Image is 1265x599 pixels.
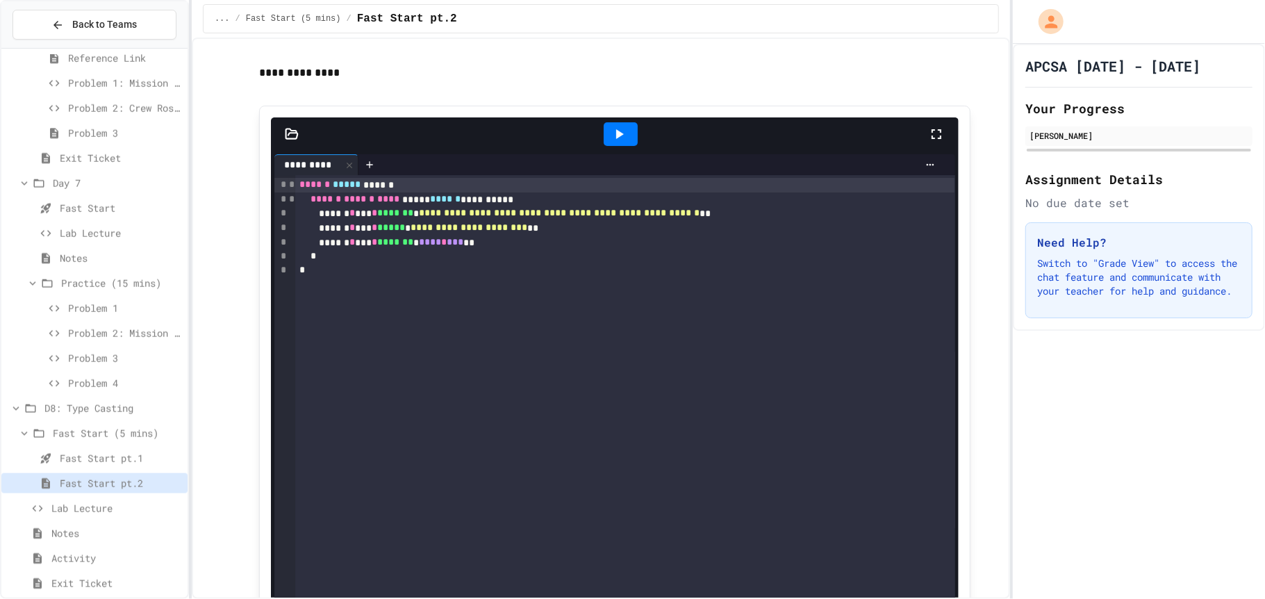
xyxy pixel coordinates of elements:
span: / [235,13,240,24]
span: Reference Link [68,51,182,65]
span: Problem 1 [68,301,182,315]
div: [PERSON_NAME] [1030,129,1248,142]
span: Exit Ticket [60,151,182,165]
h3: Need Help? [1037,234,1241,251]
div: My Account [1024,6,1067,38]
h2: Assignment Details [1025,170,1252,189]
span: Notes [60,251,182,265]
span: Problem 3 [68,351,182,366]
span: Fast Start (5 mins) [246,13,341,24]
span: Problem 4 [68,376,182,391]
span: Fast Start (5 mins) [53,426,182,441]
span: Fast Start pt.1 [60,451,182,466]
span: Practice (15 mins) [61,276,182,290]
span: / [347,13,352,24]
span: Back to Teams [72,17,137,32]
span: Lab Lecture [60,226,182,240]
span: Exit Ticket [51,576,182,591]
h1: APCSA [DATE] - [DATE] [1025,56,1200,76]
span: Activity [51,551,182,566]
div: No due date set [1025,195,1252,211]
span: Lab Lecture [51,501,182,516]
span: Problem 3 [68,126,182,140]
span: Fast Start [60,201,182,215]
p: Switch to "Grade View" to access the chat feature and communicate with your teacher for help and ... [1037,256,1241,298]
h2: Your Progress [1025,99,1252,118]
span: Notes [51,526,182,541]
span: Fast Start pt.2 [60,476,182,491]
span: D8: Type Casting [44,401,182,416]
span: Problem 2: Crew Roster [68,101,182,115]
span: Problem 1: Mission Status Display [68,76,182,90]
span: Day 7 [53,176,182,190]
span: Fast Start pt.2 [357,10,457,27]
span: ... [215,13,230,24]
span: Problem 2: Mission Resource Calculator [68,326,182,340]
button: Back to Teams [13,10,176,40]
